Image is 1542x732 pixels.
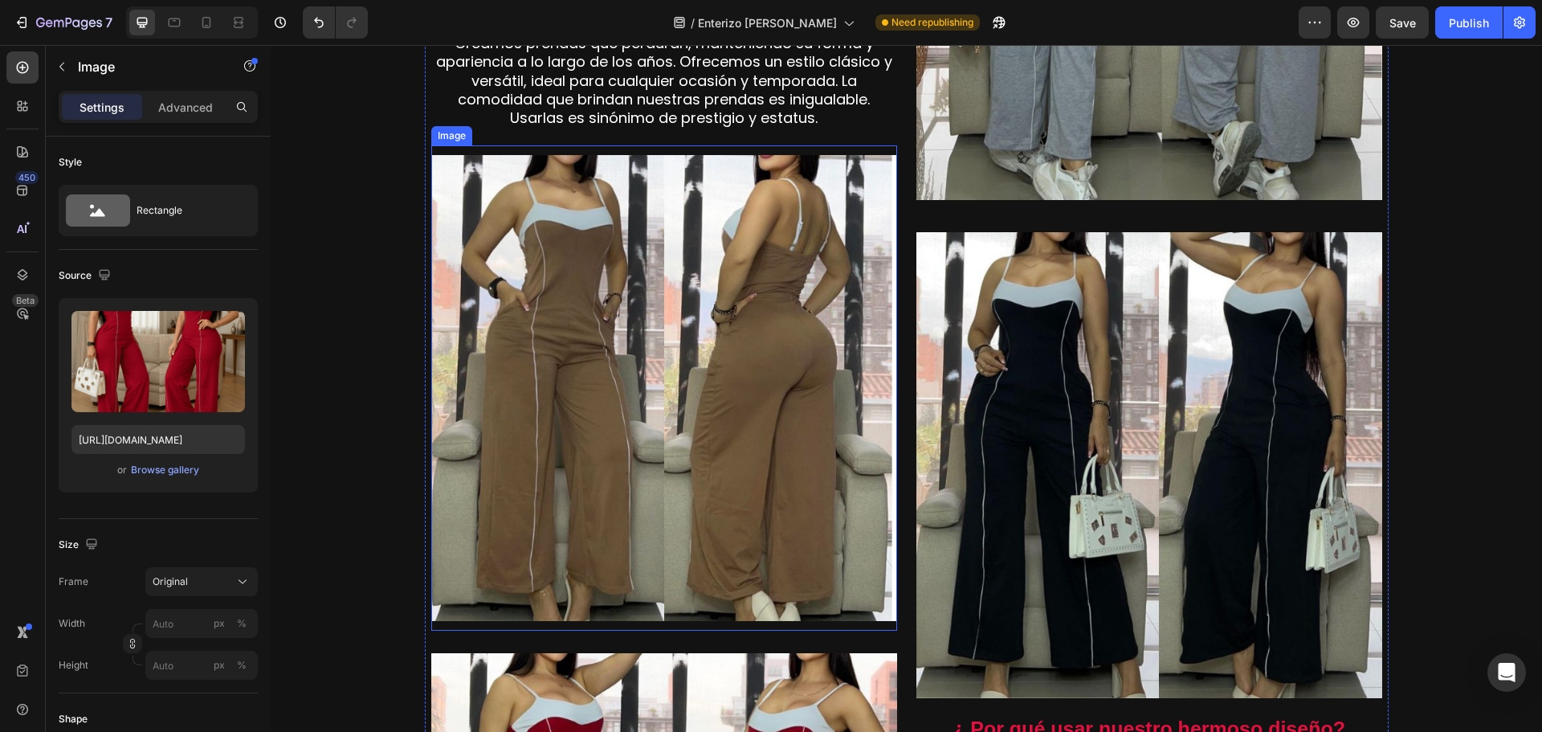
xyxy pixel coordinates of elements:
[1376,6,1429,39] button: Save
[130,462,200,478] button: Browse gallery
[1389,16,1416,30] span: Save
[71,311,245,412] img: preview-image
[646,187,1112,653] img: gempages_576732242622022395-c136712d-e586-4fa0-995a-1f133dc95b04.jpg
[158,99,213,116] p: Advanced
[59,534,101,556] div: Size
[698,14,837,31] span: Enterizo [PERSON_NAME]
[131,463,199,477] div: Browse gallery
[210,614,229,633] button: %
[145,567,258,596] button: Original
[271,45,1542,732] iframe: Design area
[237,658,247,673] div: %
[59,265,114,287] div: Source
[153,575,188,589] span: Original
[71,425,245,454] input: https://example.com/image.jpg
[1487,653,1526,692] div: Open Intercom Messenger
[12,294,39,307] div: Beta
[214,658,225,673] div: px
[237,616,247,631] div: %
[59,616,85,631] label: Width
[303,6,368,39] div: Undo/Redo
[161,110,626,576] img: gempages_576732242622022395-85e6601b-7f27-4df1-9274-b6270d5b4605.jpg
[59,658,88,673] label: Height
[1435,6,1503,39] button: Publish
[891,15,973,30] span: Need republishing
[105,13,112,32] p: 7
[145,609,258,638] input: px%
[1449,14,1489,31] div: Publish
[6,6,120,39] button: 7
[59,575,88,589] label: Frame
[137,192,235,229] div: Rectangle
[15,171,39,184] div: 450
[691,14,695,31] span: /
[232,614,251,633] button: px
[80,99,124,116] p: Settings
[117,460,127,480] span: or
[214,616,225,631] div: px
[59,712,88,726] div: Shape
[232,656,251,675] button: px
[210,656,229,675] button: %
[59,155,82,170] div: Style
[78,57,214,76] p: Image
[682,673,1075,695] strong: ¿ Por qué usar nuestro hermoso diseño?
[145,651,258,680] input: px%
[164,84,198,98] div: Image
